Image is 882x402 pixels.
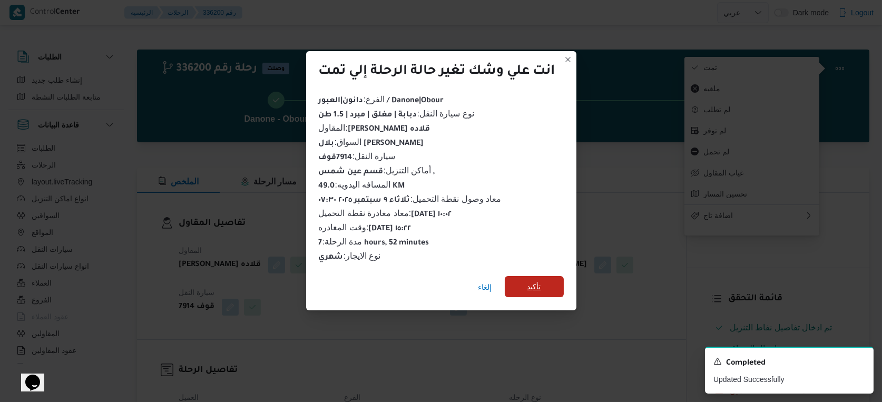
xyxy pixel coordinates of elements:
p: Updated Successfully [713,374,865,385]
b: [PERSON_NAME] قلاده [348,125,430,134]
button: Closes this modal window [562,53,574,66]
b: ثلاثاء ٩ سبتمبر ٢٠٢٥ ٠٧:٣٠ [319,197,410,205]
b: بلال [PERSON_NAME] [319,140,424,148]
span: السواق : [319,138,424,146]
b: [DATE] ١٠:٠٢ [411,211,452,219]
span: إلغاء [478,281,492,293]
div: Notification [713,356,865,370]
b: 7 hours, 52 minutes [319,239,429,248]
span: مدة الرحلة : [319,237,429,246]
b: دبابة | مغلق | مبرد | 1.5 طن [319,111,417,120]
span: المقاول : [319,123,430,132]
span: Completed [726,357,766,370]
b: شهري [319,253,344,262]
span: سيارة النقل : [319,152,396,161]
span: تأكيد [527,280,541,293]
button: تأكيد [505,276,564,297]
span: وقت المغادره : [319,223,411,232]
span: أماكن التنزيل : [319,166,435,175]
b: دانون|العبور / Danone|Obour [319,97,444,105]
b: 49.0 KM [319,182,405,191]
span: نوع سيارة النقل : [319,109,474,118]
b: [DATE] ١٥:٢٢ [368,225,411,233]
span: الفرع : [319,95,444,104]
span: المسافه اليدويه : [319,180,405,189]
button: إلغاء [474,277,496,298]
div: انت علي وشك تغير حالة الرحلة إلي تمت [319,64,555,81]
span: معاد مغادرة نقطة التحميل : [319,209,452,218]
span: معاد وصول نقطة التحميل : [319,194,502,203]
b: 7914قوف [319,154,352,162]
b: قسم عين شمس , [319,168,435,177]
span: نوع الايجار : [319,251,381,260]
iframe: chat widget [11,360,44,391]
